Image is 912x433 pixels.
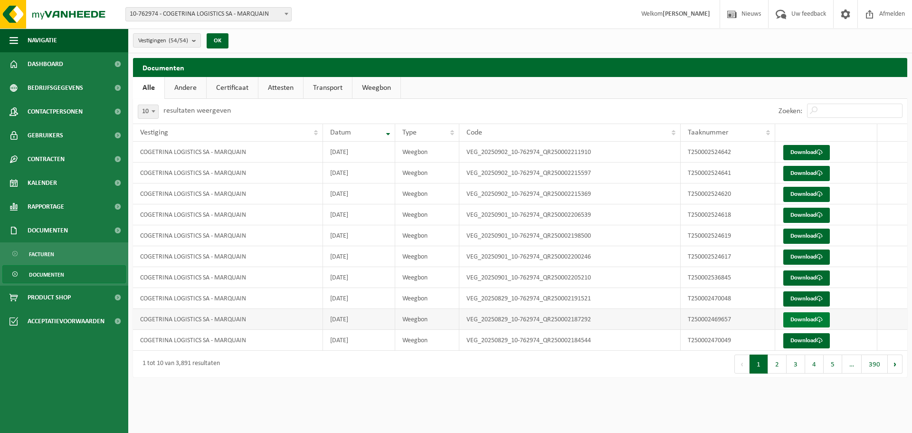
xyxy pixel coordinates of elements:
[681,288,775,309] td: T250002470048
[133,33,201,48] button: Vestigingen(54/54)
[681,225,775,246] td: T250002524619
[395,246,459,267] td: Weegbon
[395,183,459,204] td: Weegbon
[323,267,395,288] td: [DATE]
[28,147,65,171] span: Contracten
[783,229,830,244] a: Download
[395,142,459,163] td: Weegbon
[779,107,802,115] label: Zoeken:
[126,8,291,21] span: 10-762974 - COGETRINA LOGISTICS SA - MARQUAIN
[783,250,830,265] a: Download
[133,225,323,246] td: COGETRINA LOGISTICS SA - MARQUAIN
[459,225,681,246] td: VEG_20250901_10-762974_QR250002198500
[133,288,323,309] td: COGETRINA LOGISTICS SA - MARQUAIN
[395,225,459,246] td: Weegbon
[28,52,63,76] span: Dashboard
[805,355,824,374] button: 4
[459,204,681,225] td: VEG_20250901_10-762974_QR250002206539
[395,288,459,309] td: Weegbon
[133,330,323,351] td: COGETRINA LOGISTICS SA - MARQUAIN
[459,246,681,267] td: VEG_20250901_10-762974_QR250002200246
[207,33,228,48] button: OK
[395,163,459,183] td: Weegbon
[133,183,323,204] td: COGETRINA LOGISTICS SA - MARQUAIN
[165,77,206,99] a: Andere
[783,312,830,327] a: Download
[29,245,54,263] span: Facturen
[395,330,459,351] td: Weegbon
[140,129,168,136] span: Vestiging
[28,124,63,147] span: Gebruikers
[681,204,775,225] td: T250002524618
[402,129,417,136] span: Type
[681,309,775,330] td: T250002469657
[2,265,126,283] a: Documenten
[28,219,68,242] span: Documenten
[28,100,83,124] span: Contactpersonen
[138,34,188,48] span: Vestigingen
[862,355,888,374] button: 390
[459,142,681,163] td: VEG_20250902_10-762974_QR250002211910
[459,163,681,183] td: VEG_20250902_10-762974_QR250002215597
[138,105,158,118] span: 10
[29,266,64,284] span: Documenten
[28,76,83,100] span: Bedrijfsgegevens
[459,267,681,288] td: VEG_20250901_10-762974_QR250002205210
[28,195,64,219] span: Rapportage
[330,129,351,136] span: Datum
[2,245,126,263] a: Facturen
[459,183,681,204] td: VEG_20250902_10-762974_QR250002215369
[783,333,830,348] a: Download
[783,270,830,286] a: Download
[304,77,352,99] a: Transport
[163,107,231,115] label: resultaten weergeven
[133,246,323,267] td: COGETRINA LOGISTICS SA - MARQUAIN
[125,7,292,21] span: 10-762974 - COGETRINA LOGISTICS SA - MARQUAIN
[133,58,907,77] h2: Documenten
[787,355,805,374] button: 3
[133,204,323,225] td: COGETRINA LOGISTICS SA - MARQUAIN
[842,355,862,374] span: …
[323,288,395,309] td: [DATE]
[323,204,395,225] td: [DATE]
[459,309,681,330] td: VEG_20250829_10-762974_QR250002187292
[888,355,902,374] button: Next
[681,330,775,351] td: T250002470049
[28,29,57,52] span: Navigatie
[783,187,830,202] a: Download
[138,356,220,373] div: 1 tot 10 van 3,891 resultaten
[681,246,775,267] td: T250002524617
[323,225,395,246] td: [DATE]
[133,267,323,288] td: COGETRINA LOGISTICS SA - MARQUAIN
[323,163,395,183] td: [DATE]
[783,208,830,223] a: Download
[395,309,459,330] td: Weegbon
[768,355,787,374] button: 2
[258,77,303,99] a: Attesten
[133,77,164,99] a: Alle
[459,330,681,351] td: VEG_20250829_10-762974_QR250002184544
[459,288,681,309] td: VEG_20250829_10-762974_QR250002191521
[681,183,775,204] td: T250002524620
[681,163,775,183] td: T250002524641
[169,38,188,44] count: (54/54)
[681,267,775,288] td: T250002536845
[323,246,395,267] td: [DATE]
[466,129,482,136] span: Code
[133,142,323,163] td: COGETRINA LOGISTICS SA - MARQUAIN
[28,286,71,309] span: Product Shop
[688,129,729,136] span: Taaknummer
[323,183,395,204] td: [DATE]
[824,355,842,374] button: 5
[734,355,750,374] button: Previous
[395,204,459,225] td: Weegbon
[681,142,775,163] td: T250002524642
[783,166,830,181] a: Download
[352,77,400,99] a: Weegbon
[783,291,830,307] a: Download
[133,163,323,183] td: COGETRINA LOGISTICS SA - MARQUAIN
[323,330,395,351] td: [DATE]
[133,309,323,330] td: COGETRINA LOGISTICS SA - MARQUAIN
[138,105,159,119] span: 10
[28,171,57,195] span: Kalender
